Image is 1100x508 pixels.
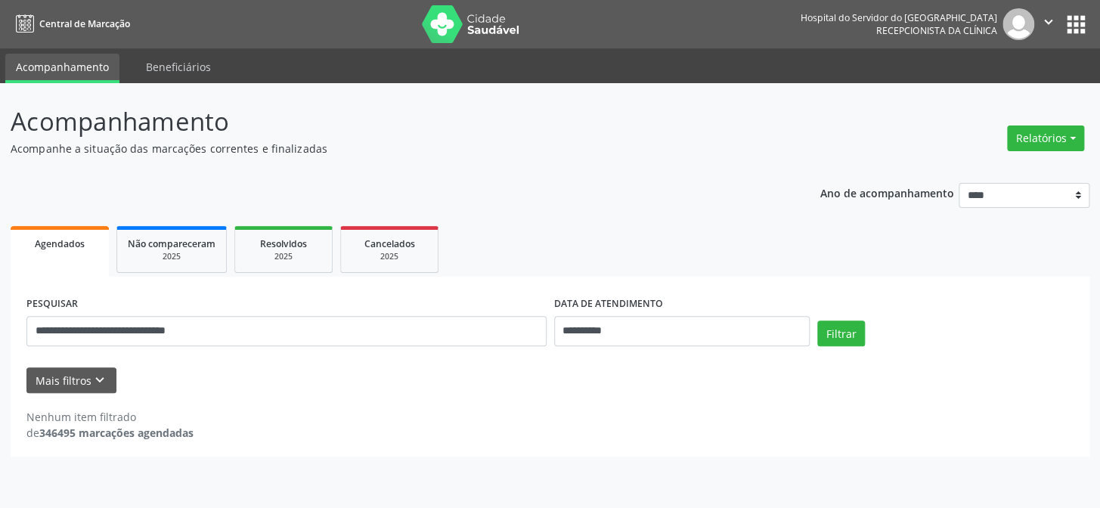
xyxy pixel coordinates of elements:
a: Acompanhamento [5,54,119,83]
div: de [26,425,194,441]
div: 2025 [128,251,215,262]
button: Mais filtroskeyboard_arrow_down [26,367,116,394]
span: Agendados [35,237,85,250]
i:  [1040,14,1057,30]
div: 2025 [352,251,427,262]
p: Ano de acompanhamento [820,183,953,202]
i: keyboard_arrow_down [91,372,108,389]
button: Relatórios [1007,125,1084,151]
div: Nenhum item filtrado [26,409,194,425]
strong: 346495 marcações agendadas [39,426,194,440]
p: Acompanhe a situação das marcações correntes e finalizadas [11,141,766,156]
button: apps [1063,11,1089,38]
div: Hospital do Servidor do [GEOGRAPHIC_DATA] [801,11,997,24]
label: PESQUISAR [26,293,78,316]
label: DATA DE ATENDIMENTO [554,293,663,316]
span: Recepcionista da clínica [876,24,997,37]
p: Acompanhamento [11,103,766,141]
img: img [1002,8,1034,40]
span: Cancelados [364,237,415,250]
a: Central de Marcação [11,11,130,36]
span: Não compareceram [128,237,215,250]
a: Beneficiários [135,54,222,80]
button: Filtrar [817,321,865,346]
button:  [1034,8,1063,40]
div: 2025 [246,251,321,262]
span: Central de Marcação [39,17,130,30]
span: Resolvidos [260,237,307,250]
